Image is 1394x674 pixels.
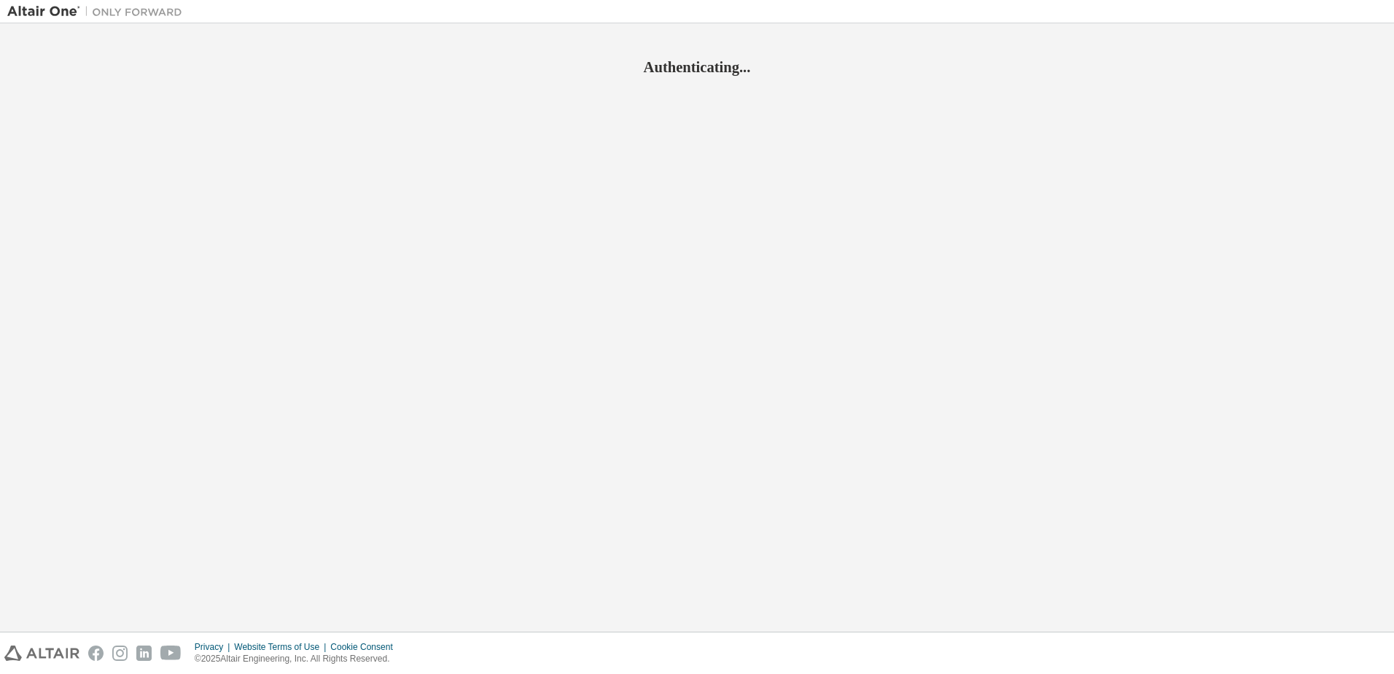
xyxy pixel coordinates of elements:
div: Privacy [195,641,234,653]
h2: Authenticating... [7,58,1387,77]
img: facebook.svg [88,646,104,661]
div: Website Terms of Use [234,641,330,653]
img: Altair One [7,4,190,19]
img: youtube.svg [160,646,182,661]
img: instagram.svg [112,646,128,661]
img: altair_logo.svg [4,646,79,661]
div: Cookie Consent [330,641,401,653]
p: © 2025 Altair Engineering, Inc. All Rights Reserved. [195,653,402,665]
img: linkedin.svg [136,646,152,661]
